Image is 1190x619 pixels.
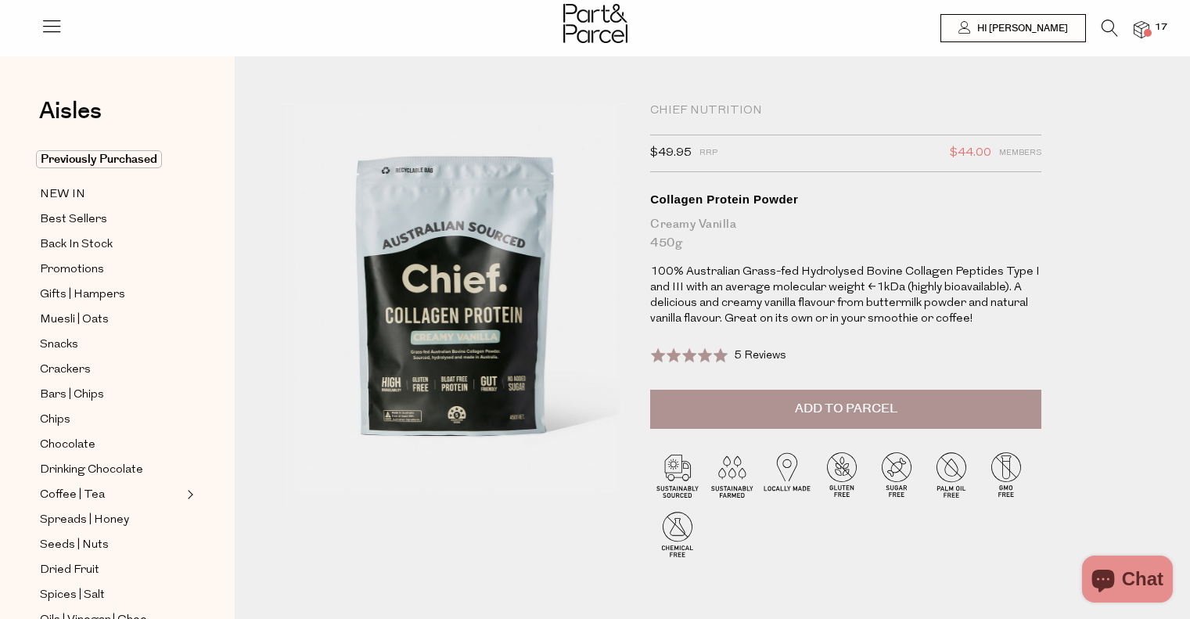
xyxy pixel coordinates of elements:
[40,185,85,204] span: NEW IN
[40,260,182,279] a: Promotions
[40,436,95,455] span: Chocolate
[40,286,125,304] span: Gifts | Hampers
[795,400,897,418] span: Add to Parcel
[40,411,70,430] span: Chips
[650,390,1041,429] button: Add to Parcel
[650,447,705,502] img: P_P-ICONS-Live_Bec_V11_Sustainable_Sourced.svg
[40,150,182,169] a: Previously Purchased
[40,460,182,480] a: Drinking Chocolate
[40,586,105,605] span: Spices | Salt
[40,511,129,530] span: Spreads | Honey
[650,265,1041,327] p: 100% Australian Grass-fed Hydrolysed Bovine Collagen Peptides Type I and III with an average mole...
[650,506,705,561] img: P_P-ICONS-Live_Bec_V11_Chemical_Free.svg
[39,99,102,139] a: Aisles
[40,261,104,279] span: Promotions
[40,285,182,304] a: Gifts | Hampers
[814,447,869,502] img: P_P-ICONS-Live_Bec_V11_Gluten_Free.svg
[1134,21,1149,38] a: 17
[40,236,113,254] span: Back In Stock
[40,560,182,580] a: Dried Fruit
[40,360,182,380] a: Crackers
[650,215,1041,253] div: Creamy Vanilla 450g
[40,185,182,204] a: NEW IN
[40,486,105,505] span: Coffee | Tea
[734,350,786,362] span: 5 Reviews
[40,410,182,430] a: Chips
[40,510,182,530] a: Spreads | Honey
[282,103,627,510] img: Collagen Protein Powder
[979,447,1034,502] img: P_P-ICONS-Live_Bec_V11_GMO_Free.svg
[40,336,78,354] span: Snacks
[1077,556,1177,606] inbox-online-store-chat: Shopify online store chat
[924,447,979,502] img: P_P-ICONS-Live_Bec_V11_Palm_Oil_Free.svg
[40,335,182,354] a: Snacks
[650,103,1041,119] div: Chief Nutrition
[39,94,102,128] span: Aisles
[1151,20,1171,34] span: 17
[760,447,814,502] img: P_P-ICONS-Live_Bec_V11_Locally_Made_2.svg
[40,361,91,380] span: Crackers
[36,150,162,168] span: Previously Purchased
[40,235,182,254] a: Back In Stock
[40,386,104,405] span: Bars | Chips
[40,535,182,555] a: Seeds | Nuts
[40,461,143,480] span: Drinking Chocolate
[40,561,99,580] span: Dried Fruit
[999,143,1041,164] span: Members
[40,536,109,555] span: Seeds | Nuts
[950,143,991,164] span: $44.00
[705,447,760,502] img: P_P-ICONS-Live_Bec_V11_Sustainable_Farmed.svg
[40,435,182,455] a: Chocolate
[940,14,1086,42] a: Hi [PERSON_NAME]
[563,4,627,43] img: Part&Parcel
[40,485,182,505] a: Coffee | Tea
[973,22,1068,35] span: Hi [PERSON_NAME]
[40,585,182,605] a: Spices | Salt
[40,311,109,329] span: Muesli | Oats
[650,192,1041,207] div: Collagen Protein Powder
[40,385,182,405] a: Bars | Chips
[869,447,924,502] img: P_P-ICONS-Live_Bec_V11_Sugar_Free.svg
[183,485,194,504] button: Expand/Collapse Coffee | Tea
[40,210,182,229] a: Best Sellers
[650,143,692,164] span: $49.95
[40,211,107,229] span: Best Sellers
[699,143,717,164] span: RRP
[40,310,182,329] a: Muesli | Oats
